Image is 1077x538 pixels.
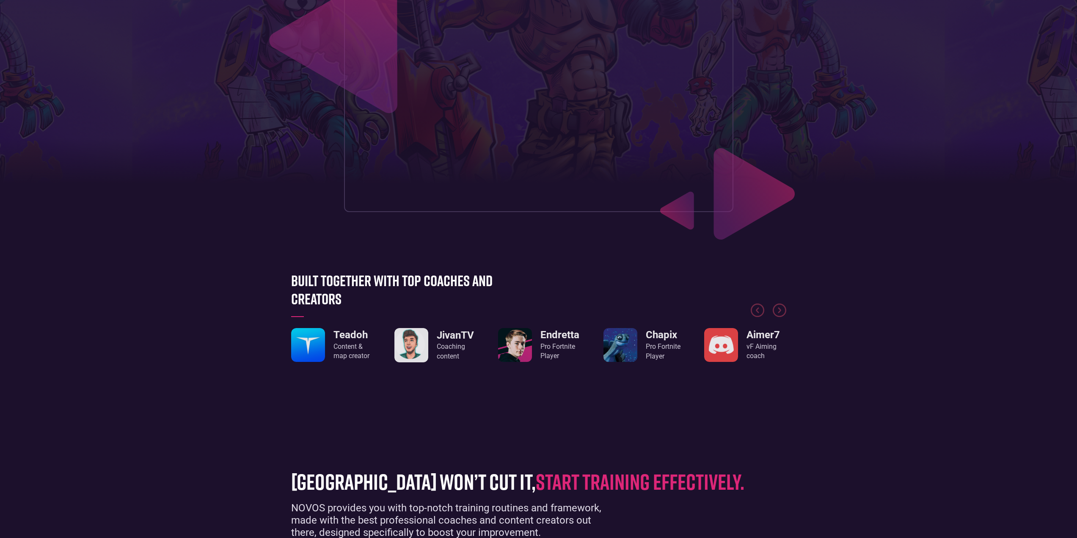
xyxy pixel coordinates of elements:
h3: JivanTV [437,329,477,342]
h3: Teadoh [333,329,373,341]
h1: [GEOGRAPHIC_DATA] won’t cut it, [291,469,774,494]
div: Pro Fortnite Player [646,342,680,361]
div: Next slide [773,303,786,317]
div: Coaching content [437,342,477,361]
div: 2 / 8 [601,328,683,362]
div: Pro Fortnite Player [540,342,579,361]
a: JivanTVCoaching content [394,328,477,362]
div: Content & map creator [333,342,373,361]
h3: Aimer7 [746,329,786,341]
h3: Chapix [646,329,680,341]
a: ChapixPro FortnitePlayer [603,328,680,362]
a: EndrettaPro FortnitePlayer [498,328,579,362]
div: Next slide [773,303,786,325]
span: start training effectively. [536,468,744,494]
a: TeadohContent & map creator [291,328,373,362]
div: 3 / 8 [704,328,786,362]
div: Previous slide [751,303,764,325]
div: vF Aiming coach [746,342,786,361]
div: 1 / 8 [498,328,580,362]
h3: Endretta [540,329,579,341]
a: Aimer7vF Aiming coach [704,328,786,362]
div: 8 / 8 [394,328,477,362]
div: 7 / 8 [291,328,373,362]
